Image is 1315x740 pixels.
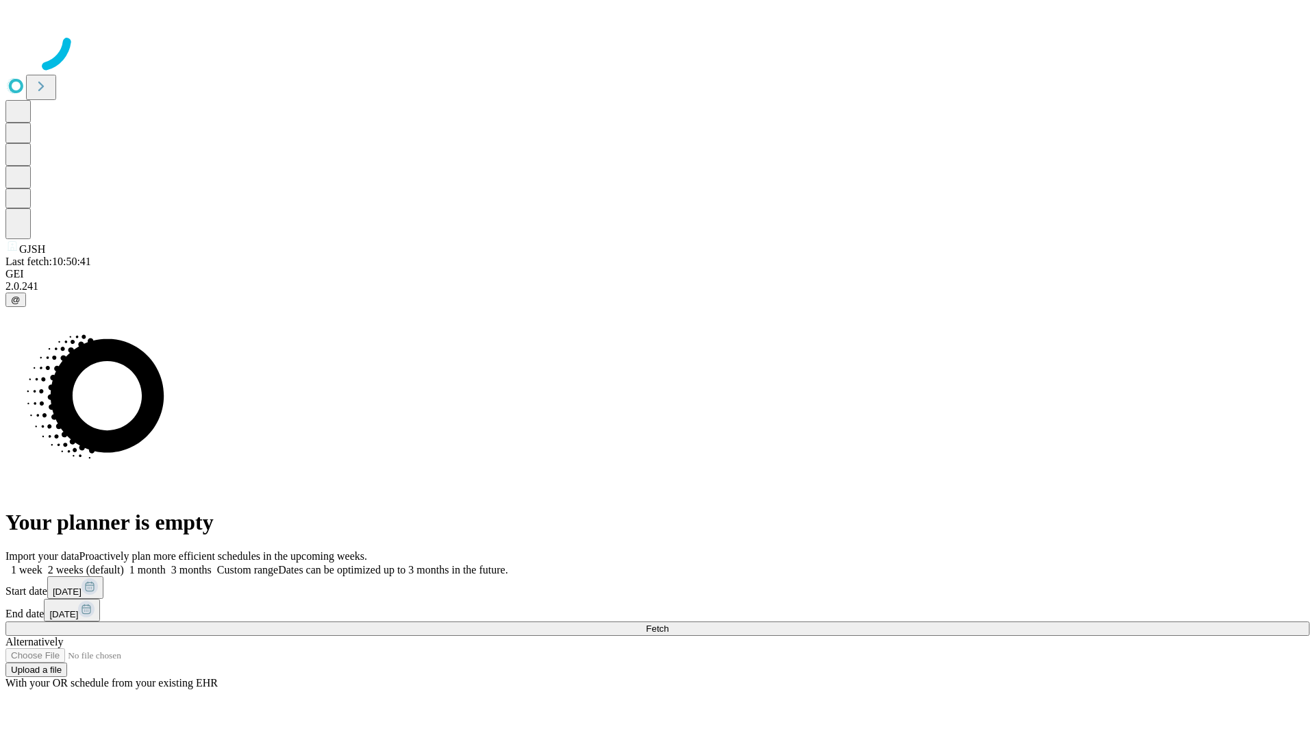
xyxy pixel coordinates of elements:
[5,636,63,647] span: Alternatively
[5,550,79,562] span: Import your data
[11,295,21,305] span: @
[5,663,67,677] button: Upload a file
[217,564,278,576] span: Custom range
[5,677,218,689] span: With your OR schedule from your existing EHR
[53,587,82,597] span: [DATE]
[5,576,1310,599] div: Start date
[11,564,42,576] span: 1 week
[278,564,508,576] span: Dates can be optimized up to 3 months in the future.
[79,550,367,562] span: Proactively plan more efficient schedules in the upcoming weeks.
[171,564,212,576] span: 3 months
[5,280,1310,293] div: 2.0.241
[19,243,45,255] span: GJSH
[5,256,91,267] span: Last fetch: 10:50:41
[44,599,100,621] button: [DATE]
[49,609,78,619] span: [DATE]
[5,599,1310,621] div: End date
[5,268,1310,280] div: GEI
[5,621,1310,636] button: Fetch
[5,293,26,307] button: @
[129,564,166,576] span: 1 month
[47,576,103,599] button: [DATE]
[646,624,668,634] span: Fetch
[5,510,1310,535] h1: Your planner is empty
[48,564,124,576] span: 2 weeks (default)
